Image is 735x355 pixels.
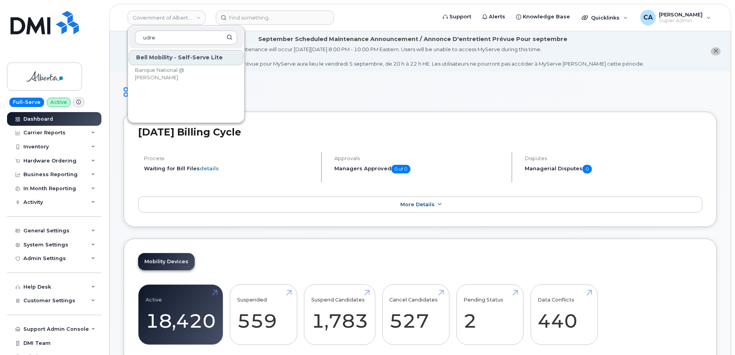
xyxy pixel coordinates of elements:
input: Search [135,30,237,45]
a: Mobility Devices [138,253,195,270]
a: details [200,165,219,171]
a: Suspended 559 [237,289,290,341]
a: Active 18,420 [146,289,216,341]
a: Suspend Candidates 1,783 [311,289,368,341]
a: Banque National @ [PERSON_NAME] [129,66,243,82]
span: 0 of 0 [391,165,410,173]
li: Waiting for Bill Files [144,165,314,172]
div: Bell Mobility - Self-Serve Lite [129,50,243,65]
h2: [DATE] Billing Cycle [138,126,702,138]
span: 0 [582,165,592,173]
h1: Dashboard [124,86,717,99]
a: Pending Status 2 [463,289,516,341]
button: close notification [711,47,721,55]
span: More Details [400,202,435,207]
div: September Scheduled Maintenance Announcement / Annonce D'entretient Prévue Pour septembre [258,35,567,43]
div: MyServe scheduled maintenance will occur [DATE][DATE] 8:00 PM - 10:00 PM Eastern. Users will be u... [182,46,644,68]
h4: Approvals [334,155,505,161]
h5: Managerial Disputes [525,165,702,173]
h5: Managers Approved [334,165,505,173]
h4: Process [144,155,314,161]
a: Cancel Candidates 527 [389,289,442,341]
a: Data Conflicts 440 [538,289,590,341]
h4: Disputes [525,155,702,161]
span: Banque National @ [PERSON_NAME] [135,66,225,82]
